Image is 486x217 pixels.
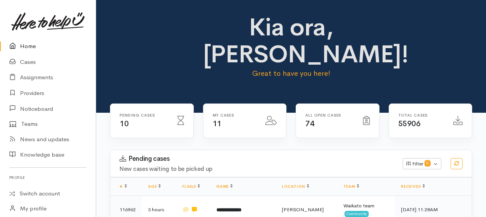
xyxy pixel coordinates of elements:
[120,166,393,172] h4: New cases waiting to be picked up
[213,113,256,117] h6: My cases
[203,68,379,79] p: Great to have you here!
[398,119,421,129] span: 55906
[120,184,127,189] a: #
[282,206,324,213] span: [PERSON_NAME]
[213,119,221,129] span: 11
[216,184,233,189] a: Name
[282,184,309,189] a: Location
[305,119,314,129] span: 74
[203,14,379,68] h1: Kia ora, [PERSON_NAME]!
[120,119,128,129] span: 10
[9,172,87,183] h6: Profile
[403,158,441,170] button: Filter0
[398,113,444,117] h6: Total cases
[120,113,168,117] h6: Pending cases
[182,184,200,189] a: Flags
[120,155,393,163] h3: Pending cases
[305,113,354,117] h6: All Open cases
[424,160,431,166] span: 0
[343,184,359,189] a: Team
[401,184,425,189] a: Received
[148,184,161,189] a: Age
[345,211,369,217] span: Community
